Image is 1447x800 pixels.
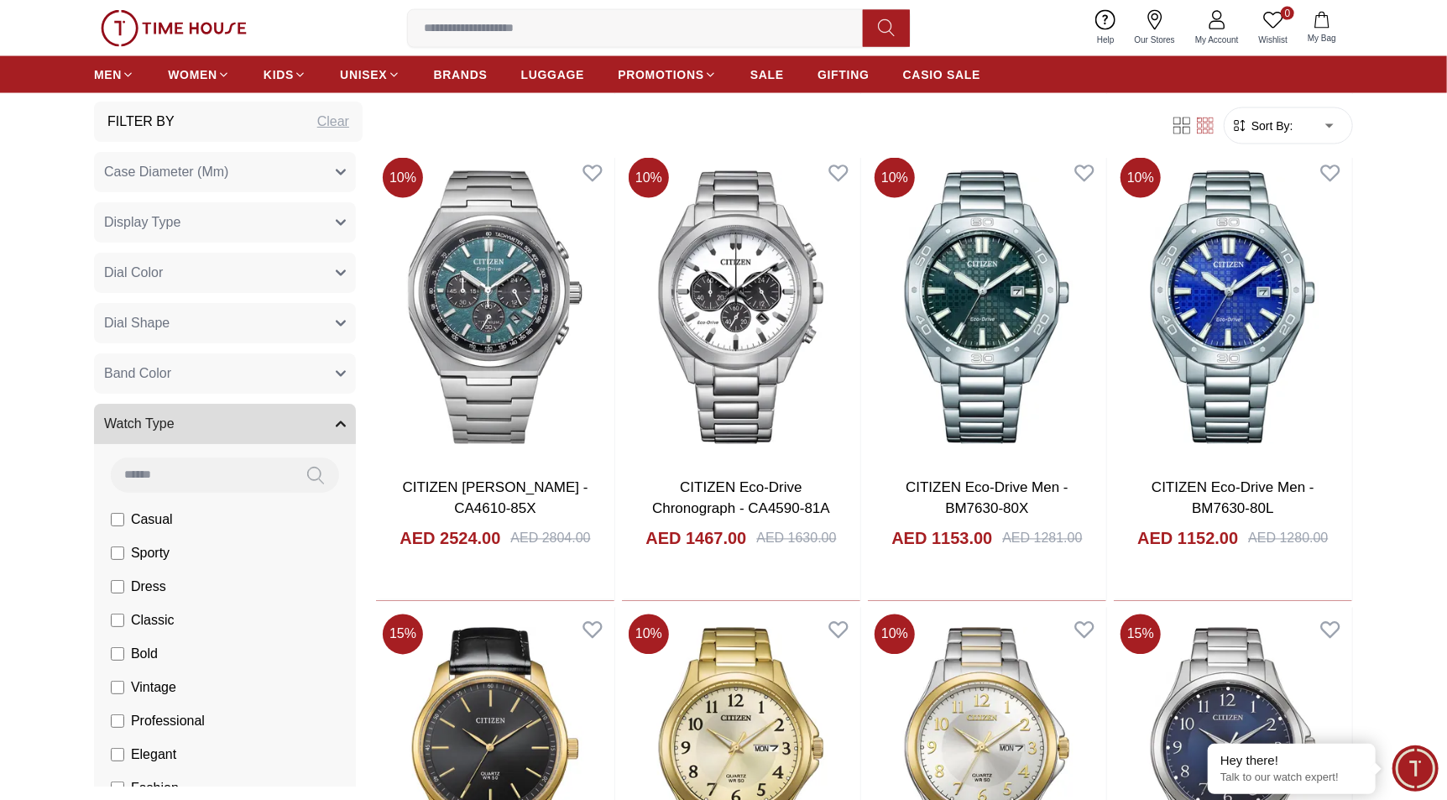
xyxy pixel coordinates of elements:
[1125,7,1185,50] a: Our Stores
[317,112,349,132] div: Clear
[340,66,387,83] span: UNISEX
[818,60,870,90] a: GIFTING
[94,353,356,394] button: Band Color
[111,546,124,560] input: Sporty
[94,66,122,83] span: MEN
[750,60,784,90] a: SALE
[94,152,356,192] button: Case Diameter (Mm)
[1128,34,1182,46] span: Our Stores
[1188,34,1246,46] span: My Account
[903,66,981,83] span: CASIO SALE
[131,510,173,530] span: Casual
[376,151,614,463] img: CITIZEN Zenshin - CA4610-85X
[510,529,590,549] div: AED 2804.00
[756,529,836,549] div: AED 1630.00
[1248,529,1328,549] div: AED 1280.00
[1249,7,1298,50] a: 0Wishlist
[111,782,124,795] input: Fashion
[131,778,179,798] span: Fashion
[1231,118,1293,134] button: Sort By:
[1248,118,1293,134] span: Sort By:
[111,748,124,761] input: Elegant
[903,60,981,90] a: CASIO SALE
[618,60,717,90] a: PROMOTIONS
[1301,32,1343,44] span: My Bag
[111,714,124,728] input: Professional
[131,610,175,630] span: Classic
[131,677,176,698] span: Vintage
[168,66,217,83] span: WOMEN
[400,527,500,551] h4: AED 2524.00
[1220,771,1363,785] p: Talk to our watch expert!
[383,614,423,655] span: 15 %
[1121,614,1161,655] span: 15 %
[94,202,356,243] button: Display Type
[875,158,915,198] span: 10 %
[104,414,175,434] span: Watch Type
[131,711,205,731] span: Professional
[875,614,915,655] span: 10 %
[101,10,247,47] img: ...
[1121,158,1161,198] span: 10 %
[434,60,488,90] a: BRANDS
[618,66,704,83] span: PROMOTIONS
[629,158,669,198] span: 10 %
[94,404,356,444] button: Watch Type
[264,60,306,90] a: KIDS
[111,513,124,526] input: Casual
[131,745,176,765] span: Elegant
[622,151,860,463] img: CITIZEN Eco-Drive Chronograph - CA4590-81A
[94,303,356,343] button: Dial Shape
[94,60,134,90] a: MEN
[168,60,230,90] a: WOMEN
[1252,34,1294,46] span: Wishlist
[1114,151,1352,463] img: CITIZEN Eco-Drive Men - BM7630-80L
[131,543,170,563] span: Sporty
[906,480,1068,518] a: CITIZEN Eco-Drive Men - BM7630-80X
[1002,529,1082,549] div: AED 1281.00
[1220,752,1363,769] div: Hey there!
[104,263,163,283] span: Dial Color
[131,577,166,597] span: Dress
[1137,527,1238,551] h4: AED 1152.00
[521,60,585,90] a: LUGGAGE
[868,151,1106,463] img: CITIZEN Eco-Drive Men - BM7630-80X
[1090,34,1121,46] span: Help
[1087,7,1125,50] a: Help
[1152,480,1314,518] a: CITIZEN Eco-Drive Men - BM7630-80L
[104,363,171,384] span: Band Color
[1298,8,1346,48] button: My Bag
[104,212,180,233] span: Display Type
[1392,745,1439,792] div: Chat Widget
[750,66,784,83] span: SALE
[1281,7,1294,20] span: 0
[131,644,158,664] span: Bold
[111,614,124,627] input: Classic
[383,158,423,198] span: 10 %
[111,647,124,661] input: Bold
[652,480,830,518] a: CITIZEN Eco-Drive Chronograph - CA4590-81A
[111,681,124,694] input: Vintage
[111,580,124,593] input: Dress
[264,66,294,83] span: KIDS
[340,60,400,90] a: UNISEX
[818,66,870,83] span: GIFTING
[104,162,228,182] span: Case Diameter (Mm)
[645,527,746,551] h4: AED 1467.00
[94,253,356,293] button: Dial Color
[521,66,585,83] span: LUGGAGE
[434,66,488,83] span: BRANDS
[107,112,175,132] h3: Filter By
[629,614,669,655] span: 10 %
[891,527,992,551] h4: AED 1153.00
[104,313,170,333] span: Dial Shape
[402,480,588,518] a: CITIZEN [PERSON_NAME] - CA4610-85X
